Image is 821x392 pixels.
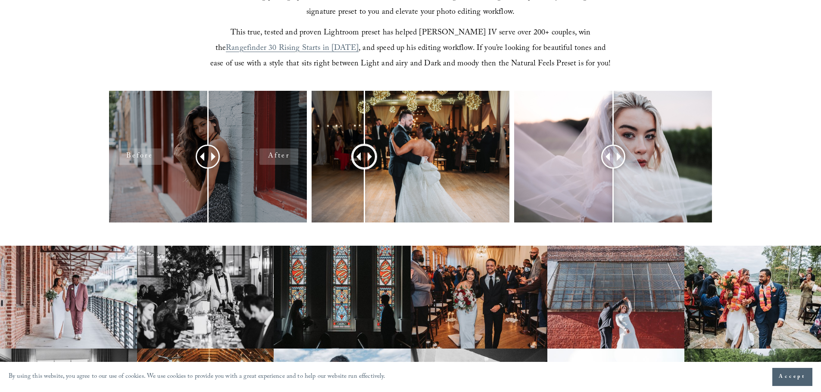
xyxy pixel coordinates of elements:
[210,42,611,71] span: , and speed up his editing workflow. If you’re looking for beautiful tones and ease of use with a...
[9,371,386,383] p: By using this website, you agree to our use of cookies. We use cookies to provide you with a grea...
[137,246,274,349] img: Best Raleigh wedding venue reception toast
[411,246,548,349] img: Rustic Raleigh wedding venue couple down the aisle
[779,373,806,381] span: Accept
[274,246,411,349] img: Elegant bride and groom first look photography
[215,27,593,56] span: This true, tested and proven Lightroom preset has helped [PERSON_NAME] IV serve over 200+ couples...
[772,368,812,386] button: Accept
[547,246,684,349] img: Raleigh wedding photographer couple dance
[226,42,359,56] a: Rangefinder 30 Rising Starts in [DATE]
